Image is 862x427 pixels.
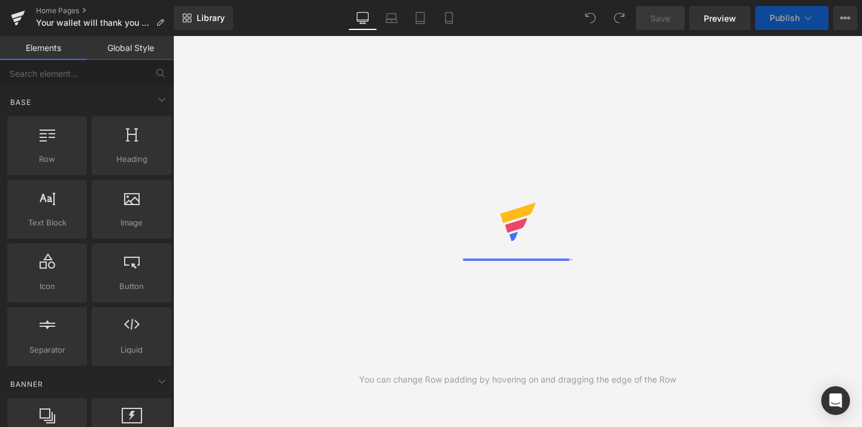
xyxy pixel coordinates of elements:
[578,6,602,30] button: Undo
[11,153,83,166] span: Row
[770,13,800,23] span: Publish
[87,36,174,60] a: Global Style
[359,373,676,386] div: You can change Row padding by hovering on and dragging the edge of the Row
[377,6,406,30] a: Laptop
[406,6,435,30] a: Tablet
[704,12,736,25] span: Preview
[9,378,44,390] span: Banner
[95,344,168,356] span: Liquid
[36,6,174,16] a: Home Pages
[11,216,83,229] span: Text Block
[348,6,377,30] a: Desktop
[95,216,168,229] span: Image
[755,6,828,30] button: Publish
[435,6,463,30] a: Mobile
[197,13,225,23] span: Library
[95,280,168,293] span: Button
[11,280,83,293] span: Icon
[821,386,850,415] div: Open Intercom Messenger
[11,344,83,356] span: Separator
[95,153,168,166] span: Heading
[689,6,751,30] a: Preview
[607,6,631,30] button: Redo
[36,18,151,28] span: Your wallet will thank you - no shop
[833,6,857,30] button: More
[9,97,32,108] span: Base
[650,12,670,25] span: Save
[174,6,233,30] a: New Library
